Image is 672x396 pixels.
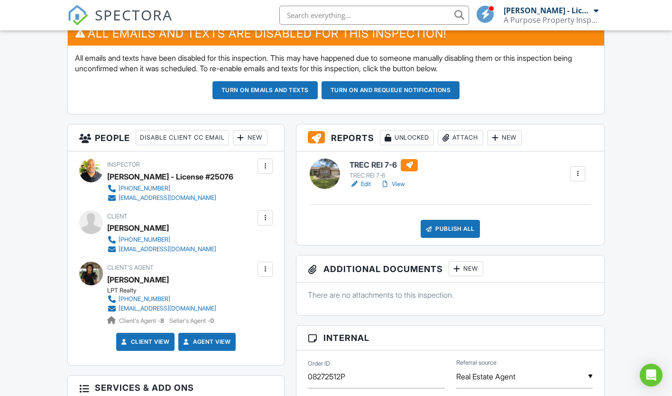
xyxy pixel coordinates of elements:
[107,184,226,193] a: [PHONE_NUMBER]
[350,172,418,179] div: TREC REI 7-6
[182,337,230,347] a: Agent View
[487,130,522,145] div: New
[504,6,591,15] div: [PERSON_NAME] - License #25076
[107,294,216,304] a: [PHONE_NUMBER]
[350,159,418,180] a: TREC REI 7-6 TREC REI 7-6
[95,5,173,25] span: SPECTORA
[119,317,166,324] span: Client's Agent -
[107,221,169,235] div: [PERSON_NAME]
[107,193,226,203] a: [EMAIL_ADDRESS][DOMAIN_NAME]
[350,179,371,189] a: Edit
[67,13,173,33] a: SPECTORA
[119,236,170,244] div: [PHONE_NUMBER]
[119,185,170,192] div: [PHONE_NUMBER]
[380,130,434,145] div: Unlocked
[210,317,214,324] strong: 0
[350,159,418,171] h6: TREC REI 7-6
[67,5,88,26] img: The Best Home Inspection Software - Spectora
[119,245,216,253] div: [EMAIL_ADDRESS][DOMAIN_NAME]
[380,179,405,189] a: View
[119,305,216,312] div: [EMAIL_ADDRESS][DOMAIN_NAME]
[107,213,128,220] span: Client
[456,358,497,367] label: Referral source
[308,290,593,300] p: There are no attachments to this inspection.
[119,194,216,202] div: [EMAIL_ADDRESS][DOMAIN_NAME]
[212,81,318,99] button: Turn on emails and texts
[160,317,164,324] strong: 8
[504,15,598,25] div: A Purpose Property Inspections - Michael M. McElroy - TREC Professional Inspector License# 25076
[296,326,604,350] h3: Internal
[107,304,216,313] a: [EMAIL_ADDRESS][DOMAIN_NAME]
[107,161,140,168] span: Inspector
[169,317,214,324] span: Seller's Agent -
[107,235,216,245] a: [PHONE_NUMBER]
[322,81,460,99] button: Turn on and Requeue Notifications
[421,220,480,238] div: Publish All
[120,337,170,347] a: Client View
[107,245,216,254] a: [EMAIL_ADDRESS][DOMAIN_NAME]
[296,124,604,151] h3: Reports
[449,261,483,276] div: New
[107,170,233,184] div: [PERSON_NAME] - License #25076
[296,255,604,283] h3: Additional Documents
[136,130,229,145] div: Disable Client CC Email
[438,130,483,145] div: Attach
[107,287,224,294] div: LPT Realty
[640,364,663,387] div: Open Intercom Messenger
[279,6,469,25] input: Search everything...
[107,264,154,271] span: Client's Agent
[107,273,169,287] a: [PERSON_NAME]
[119,295,170,303] div: [PHONE_NUMBER]
[308,359,330,368] label: Order ID
[68,124,284,151] h3: People
[68,22,605,45] h3: All emails and texts are disabled for this inspection!
[233,130,267,145] div: New
[75,53,598,74] p: All emails and texts have been disabled for this inspection. This may have happened due to someon...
